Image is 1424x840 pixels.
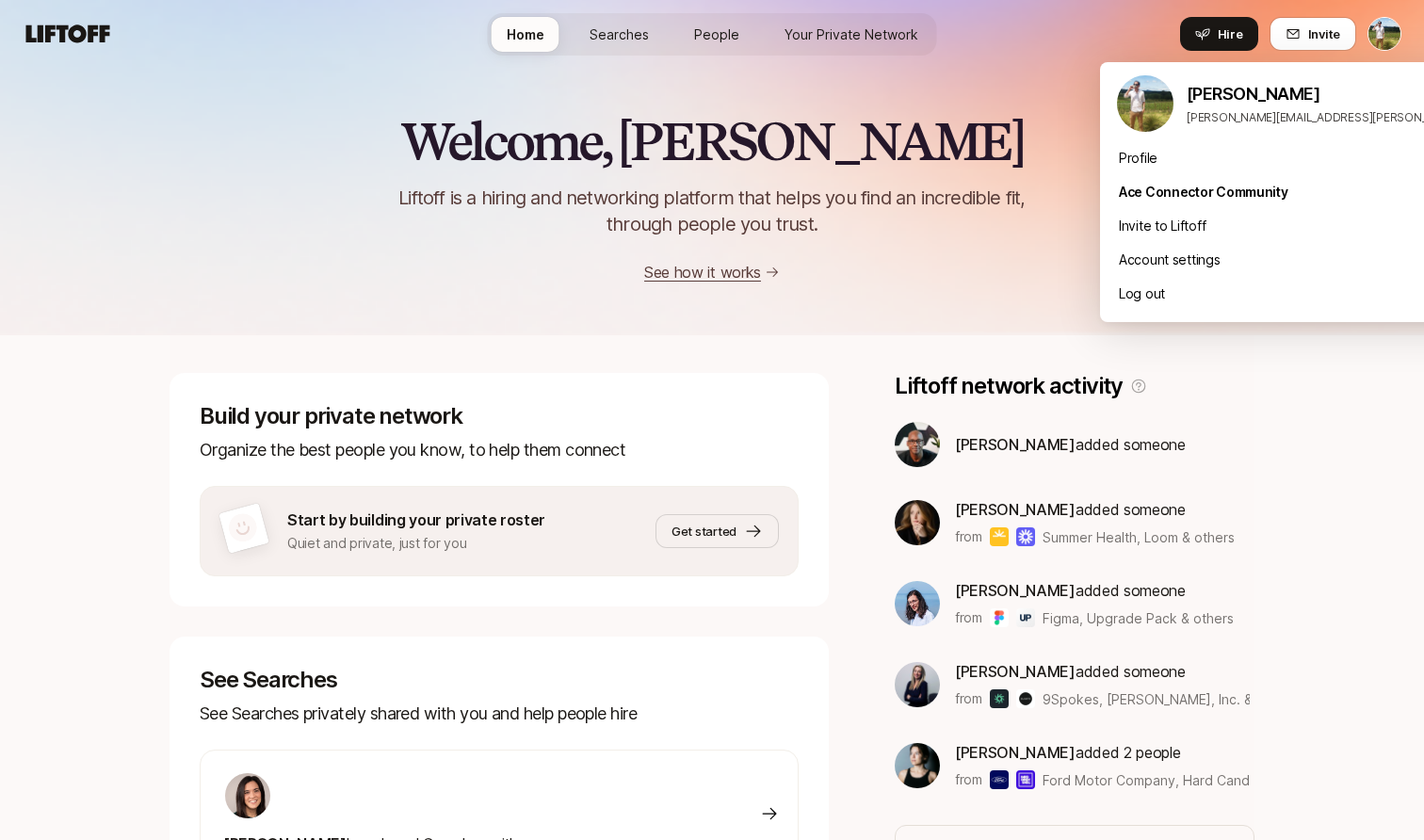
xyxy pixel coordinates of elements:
[1117,75,1173,132] img: Tyler Kieft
